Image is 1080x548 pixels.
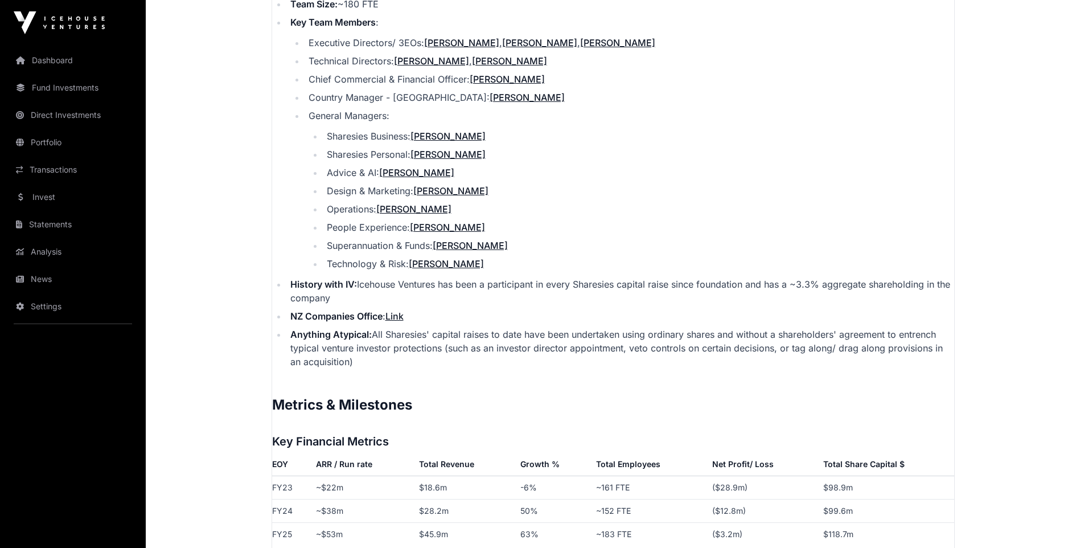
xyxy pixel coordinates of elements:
[708,476,819,499] td: ($28.9m)
[394,55,469,67] a: [PERSON_NAME]
[272,476,311,499] td: FY23
[323,129,954,143] li: Sharesies Business:
[385,310,404,322] a: Link
[9,48,137,73] a: Dashboard
[311,522,414,546] td: ~$53m
[311,499,414,522] td: ~$38m
[323,257,954,271] li: Technology & Risk:
[9,212,137,237] a: Statements
[592,457,707,476] th: Total Employees
[708,499,819,522] td: ($12.8m)
[272,432,954,451] h3: Key Financial Metrics
[414,522,516,546] td: $45.9m
[502,37,577,48] a: [PERSON_NAME]
[272,457,311,476] th: EOY
[287,328,954,369] li: All Sharesies' capital raises to date have been undertaken using ordinary shares and without a sh...
[516,476,592,499] td: -6%
[305,91,954,104] li: Country Manager - [GEOGRAPHIC_DATA]:
[410,149,486,160] a: [PERSON_NAME]
[290,310,383,322] strong: NZ Companies Office
[305,36,954,50] li: Executive Directors/ 3EOs: , ,
[290,329,372,340] strong: Anything Atypical:
[287,277,954,305] li: Icehouse Ventures has been a participant in every Sharesies capital raise since foundation and ha...
[9,157,137,182] a: Transactions
[409,258,484,269] a: [PERSON_NAME]
[414,476,516,499] td: $18.6m
[323,202,954,216] li: Operations:
[413,185,488,197] a: [PERSON_NAME]
[819,476,954,499] td: $98.9m
[592,499,707,522] td: ~152 FTE
[819,522,954,546] td: $118.7m
[323,166,954,179] li: Advice & AI:
[376,203,451,215] a: [PERSON_NAME]
[323,148,954,161] li: Sharesies Personal:
[311,457,414,476] th: ARR / Run rate
[433,240,508,251] a: [PERSON_NAME]
[410,222,485,233] a: [PERSON_NAME]
[287,309,954,323] li: :
[272,499,311,522] td: FY24
[414,457,516,476] th: Total Revenue
[323,220,954,234] li: People Experience:
[287,15,954,271] li: :
[592,522,707,546] td: ~183 FTE
[323,184,954,198] li: Design & Marketing:
[490,92,565,103] a: [PERSON_NAME]
[516,499,592,522] td: 50%
[9,75,137,100] a: Fund Investments
[272,396,954,414] h2: Metrics & Milestones
[305,109,954,271] li: General Managers:
[472,55,547,67] a: [PERSON_NAME]
[9,103,137,128] a: Direct Investments
[9,239,137,264] a: Analysis
[9,267,137,292] a: News
[580,37,655,48] a: [PERSON_NAME]
[516,522,592,546] td: 63%
[9,185,137,210] a: Invest
[470,73,545,85] a: [PERSON_NAME]
[708,457,819,476] th: Net Profit/ Loss
[1023,493,1080,548] iframe: Chat Widget
[305,72,954,86] li: Chief Commercial & Financial Officer:
[9,130,137,155] a: Portfolio
[516,457,592,476] th: Growth %
[424,37,499,48] a: [PERSON_NAME]
[290,17,376,28] strong: Key Team Members
[414,499,516,522] td: $28.2m
[323,239,954,252] li: Superannuation & Funds:
[708,522,819,546] td: ($3.2m)
[819,499,954,522] td: $99.6m
[379,167,454,178] a: [PERSON_NAME]
[305,54,954,68] li: Technical Directors: ,
[592,476,707,499] td: ~161 FTE
[410,130,486,142] a: [PERSON_NAME]
[14,11,105,34] img: Icehouse Ventures Logo
[290,279,357,290] strong: History with IV:
[311,476,414,499] td: ~$22m
[272,522,311,546] td: FY25
[9,294,137,319] a: Settings
[819,457,954,476] th: Total Share Capital $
